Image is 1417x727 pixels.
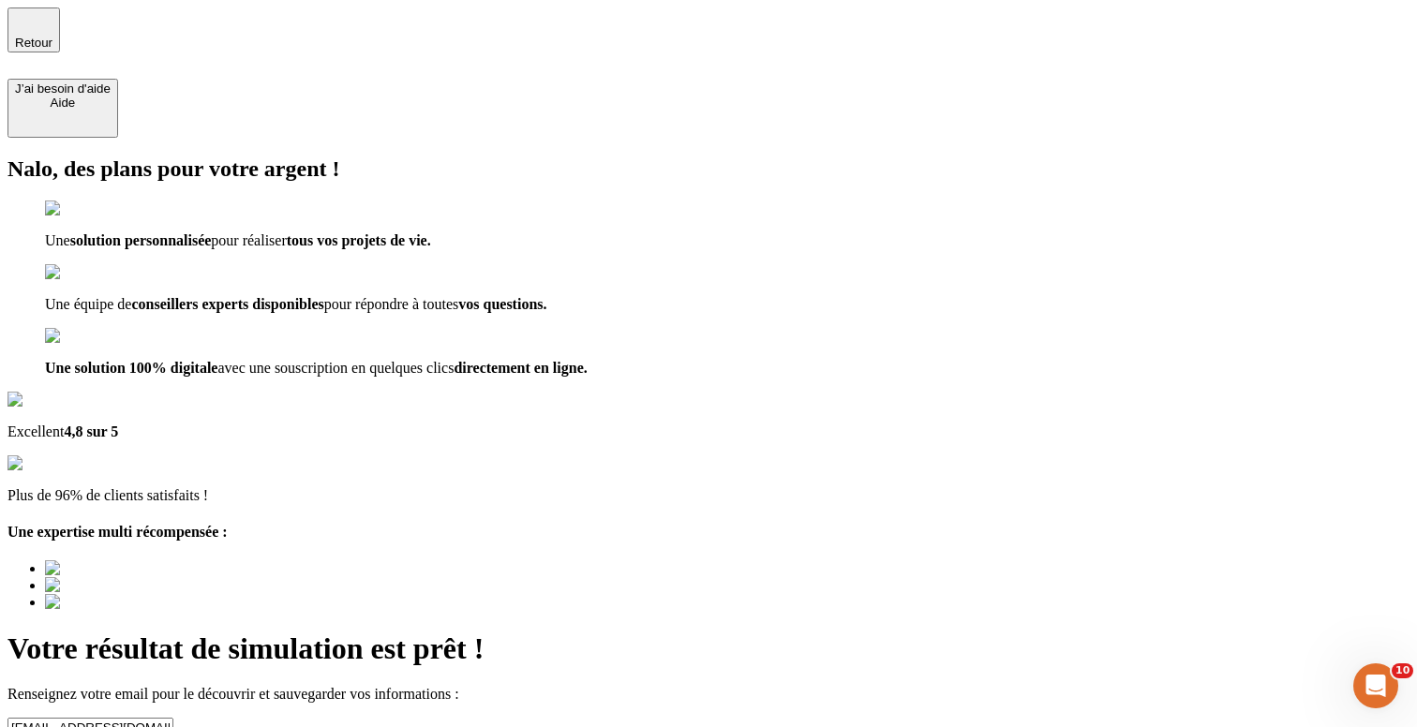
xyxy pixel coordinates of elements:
span: Une équipe de [45,296,131,312]
span: conseillers experts disponibles [131,296,323,312]
div: Aide [15,96,111,110]
h4: Une expertise multi récompensée : [7,524,1410,541]
img: checkmark [45,264,126,281]
img: checkmark [45,200,126,217]
h1: Votre résultat de simulation est prêt ! [7,631,1410,666]
span: pour réaliser [211,232,286,248]
button: J’ai besoin d'aideAide [7,79,118,138]
img: reviews stars [7,455,100,472]
span: Une solution 100% digitale [45,360,217,376]
img: checkmark [45,328,126,345]
span: Retour [15,36,52,50]
button: Retour [7,7,60,52]
img: Best savings advice award [45,577,218,594]
span: avec une souscription en quelques clics [217,360,454,376]
img: Google Review [7,392,116,408]
img: Best savings advice award [45,594,218,611]
span: tous vos projets de vie. [287,232,431,248]
span: directement en ligne. [454,360,587,376]
p: Renseignez votre email pour le découvrir et sauvegarder vos informations : [7,686,1410,703]
span: Une [45,232,70,248]
img: Best savings advice award [45,560,218,577]
p: Plus de 96% de clients satisfaits ! [7,487,1410,504]
h2: Nalo, des plans pour votre argent ! [7,156,1410,182]
span: solution personnalisée [70,232,212,248]
span: 10 [1392,663,1413,678]
span: 4,8 sur 5 [64,423,118,439]
div: J’ai besoin d'aide [15,82,111,96]
iframe: Intercom live chat [1353,663,1398,708]
span: vos questions. [458,296,546,312]
span: pour répondre à toutes [324,296,459,312]
span: Excellent [7,423,64,439]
